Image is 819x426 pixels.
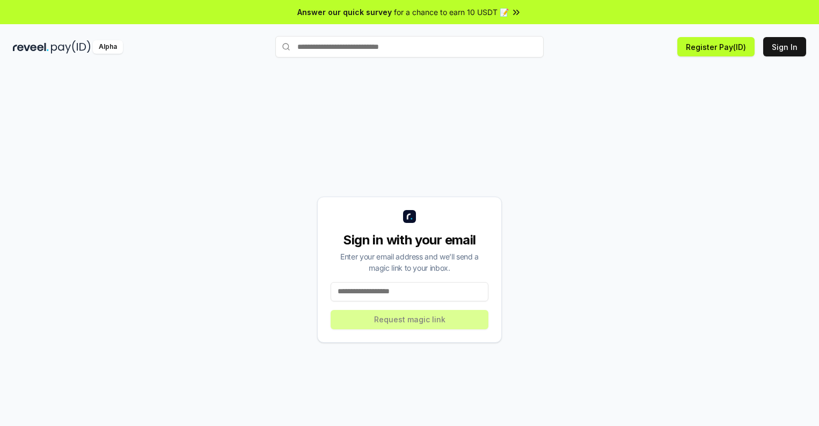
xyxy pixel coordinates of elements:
span: Answer our quick survey [297,6,392,18]
span: for a chance to earn 10 USDT 📝 [394,6,509,18]
img: reveel_dark [13,40,49,54]
div: Sign in with your email [331,232,488,249]
button: Register Pay(ID) [677,37,755,56]
button: Sign In [763,37,806,56]
img: pay_id [51,40,91,54]
div: Alpha [93,40,123,54]
img: logo_small [403,210,416,223]
div: Enter your email address and we’ll send a magic link to your inbox. [331,251,488,273]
